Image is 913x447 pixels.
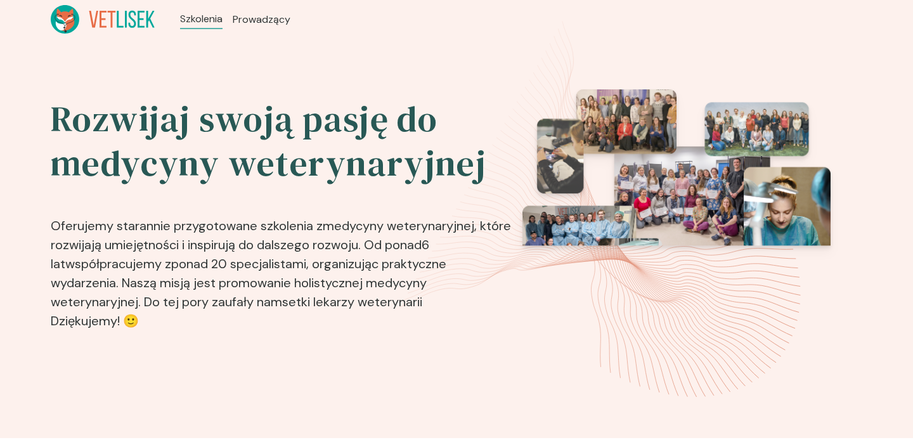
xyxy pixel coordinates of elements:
[180,11,223,27] a: Szkolenia
[323,217,474,234] b: medycyny weterynaryjnej
[51,196,514,335] p: Oferujemy starannie przygotowane szkolenia z , które rozwijają umiejętności i inspirują do dalsze...
[51,97,514,186] h2: Rozwijaj swoją pasję do medycyny weterynaryjnej
[522,89,831,340] img: eventsPhotosRoll2.png
[171,256,306,272] b: ponad 20 specjalistami
[233,12,290,27] a: Prowadzący
[282,294,422,310] b: setki lekarzy weterynarii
